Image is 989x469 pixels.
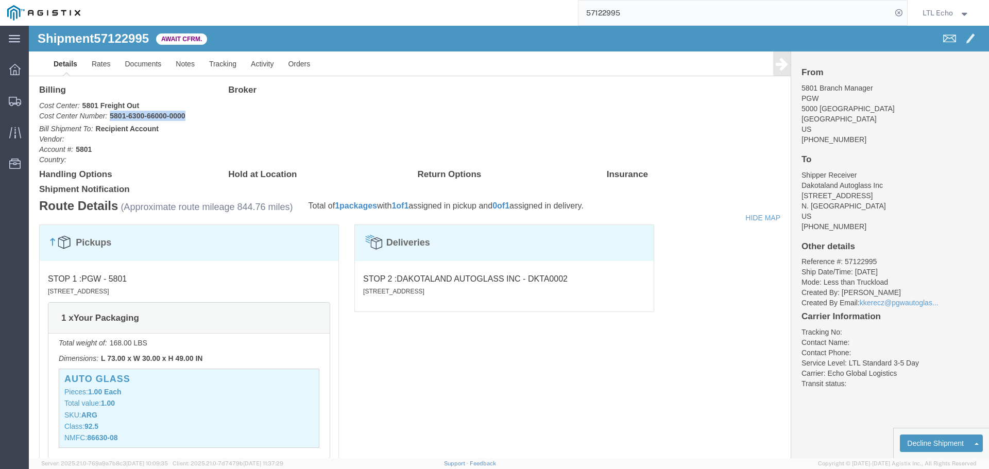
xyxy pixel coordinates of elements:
span: Copyright © [DATE]-[DATE] Agistix Inc., All Rights Reserved [818,459,977,468]
img: logo [7,5,80,21]
input: Search for shipment number, reference number [578,1,892,25]
span: LTL Echo [923,7,953,19]
iframe: FS Legacy Container [29,26,989,458]
span: Client: 2025.21.0-7d7479b [173,460,283,466]
span: [DATE] 10:09:35 [126,460,168,466]
a: Support [444,460,470,466]
button: LTL Echo [922,7,975,19]
a: Feedback [470,460,496,466]
span: Server: 2025.21.0-769a9a7b8c3 [41,460,168,466]
span: [DATE] 11:37:29 [243,460,283,466]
